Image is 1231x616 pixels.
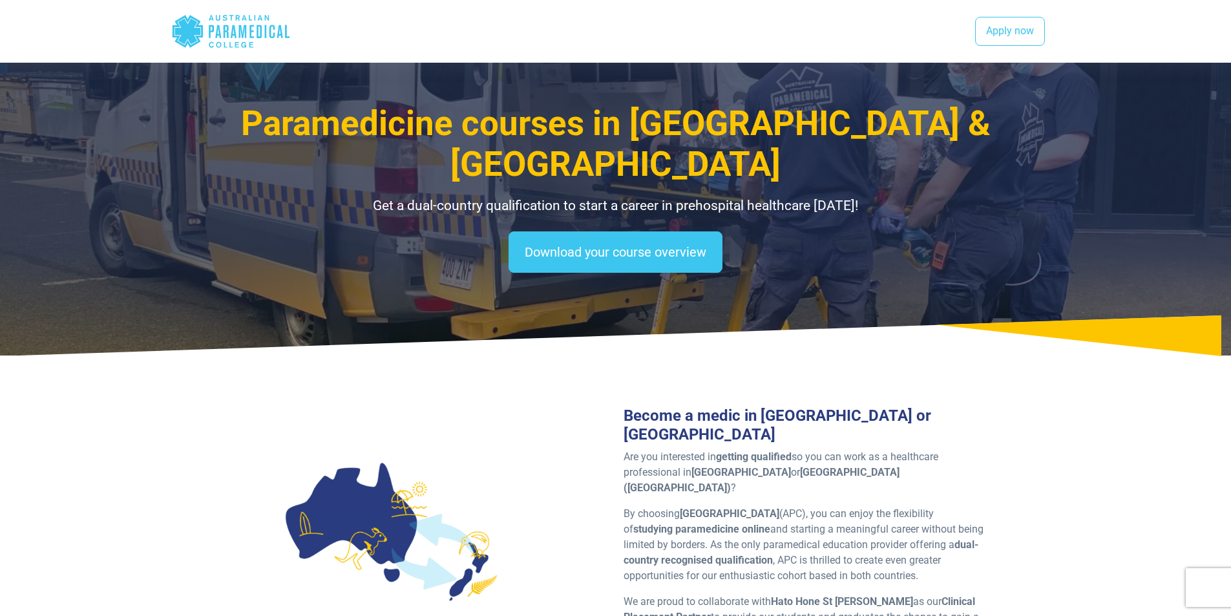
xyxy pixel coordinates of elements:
[716,451,792,463] strong: getting qualified
[633,523,739,535] strong: studying paramedicine
[624,538,978,566] strong: dual-country recognised qualification
[238,196,994,217] p: Get a dual-country qualification to start a career in prehospital healthcare [DATE]!
[624,407,994,444] h3: Become a medic in [GEOGRAPHIC_DATA] or [GEOGRAPHIC_DATA]
[691,466,791,478] strong: [GEOGRAPHIC_DATA]
[624,506,994,584] p: By choosing (APC), you can enjoy the flexibility of and starting a meaningful career without bein...
[771,595,913,608] strong: Hato Hone St [PERSON_NAME]
[624,449,994,496] p: Are you interested in so you can work as a healthcare professional in or ?
[680,507,779,520] strong: [GEOGRAPHIC_DATA]
[975,17,1045,47] a: Apply now
[742,523,770,535] strong: online
[171,10,291,52] div: Australian Paramedical College
[241,103,991,184] span: Paramedicine courses in [GEOGRAPHIC_DATA] & [GEOGRAPHIC_DATA]
[509,231,722,273] a: Download your course overview
[624,466,900,494] strong: [GEOGRAPHIC_DATA] ([GEOGRAPHIC_DATA])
